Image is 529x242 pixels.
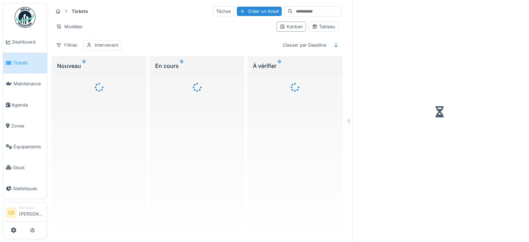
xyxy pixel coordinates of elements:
span: Maintenance [14,80,44,87]
span: Zones [11,123,44,129]
div: En cours [155,62,239,70]
a: CD Manager[PERSON_NAME] [6,205,44,222]
a: Équipements [3,136,47,157]
a: Agenda [3,94,47,115]
div: Modèles [53,22,86,32]
div: Kanban [280,23,303,30]
div: À vérifier [253,62,337,70]
span: Dashboard [12,39,44,45]
a: Dashboard [3,32,47,53]
a: Stock [3,157,47,178]
div: Tâches [213,6,234,16]
span: Agenda [11,102,44,108]
span: Stock [13,164,44,171]
div: Classer par Deadline [280,40,329,50]
sup: 0 [278,62,281,70]
span: Tickets [13,60,44,66]
span: Équipements [14,143,44,150]
li: CD [6,208,16,218]
a: Tickets [3,53,47,73]
img: Badge_color-CXgf-gQk.svg [15,7,35,28]
div: Manager [19,205,44,210]
a: Zones [3,115,47,136]
sup: 0 [82,62,86,70]
li: [PERSON_NAME] [19,205,44,220]
a: Maintenance [3,73,47,94]
div: Filtres [53,40,80,50]
span: Statistiques [13,185,44,192]
div: Nouveau [57,62,141,70]
div: Créer un ticket [237,7,282,16]
div: Intervenant [95,42,118,48]
strong: Tickets [69,8,91,15]
sup: 0 [180,62,183,70]
div: Tableau [312,23,335,30]
a: Statistiques [3,178,47,199]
